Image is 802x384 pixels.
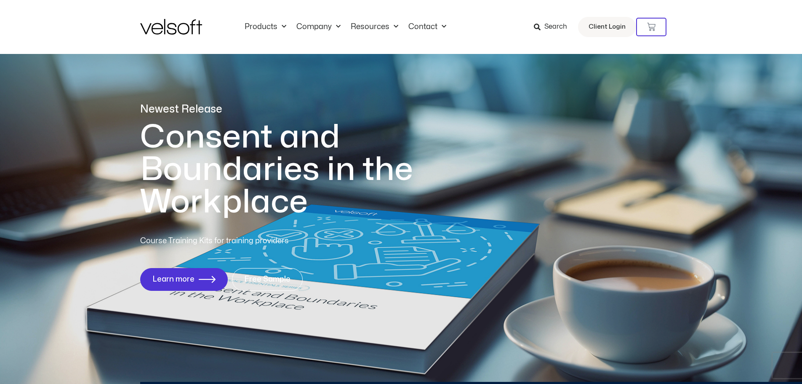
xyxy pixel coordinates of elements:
[544,21,567,32] span: Search
[240,22,451,32] nav: Menu
[140,121,448,218] h1: Consent and Boundaries in the Workplace
[140,102,448,117] p: Newest Release
[232,268,303,291] a: Free Sample
[140,19,202,35] img: Velsoft Training Materials
[244,275,290,284] span: Free Sample
[578,17,636,37] a: Client Login
[152,275,195,284] span: Learn more
[589,21,626,32] span: Client Login
[140,268,228,291] a: Learn more
[534,20,573,34] a: Search
[140,235,350,247] p: Course Training Kits for training providers
[403,22,451,32] a: ContactMenu Toggle
[346,22,403,32] a: ResourcesMenu Toggle
[291,22,346,32] a: CompanyMenu Toggle
[240,22,291,32] a: ProductsMenu Toggle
